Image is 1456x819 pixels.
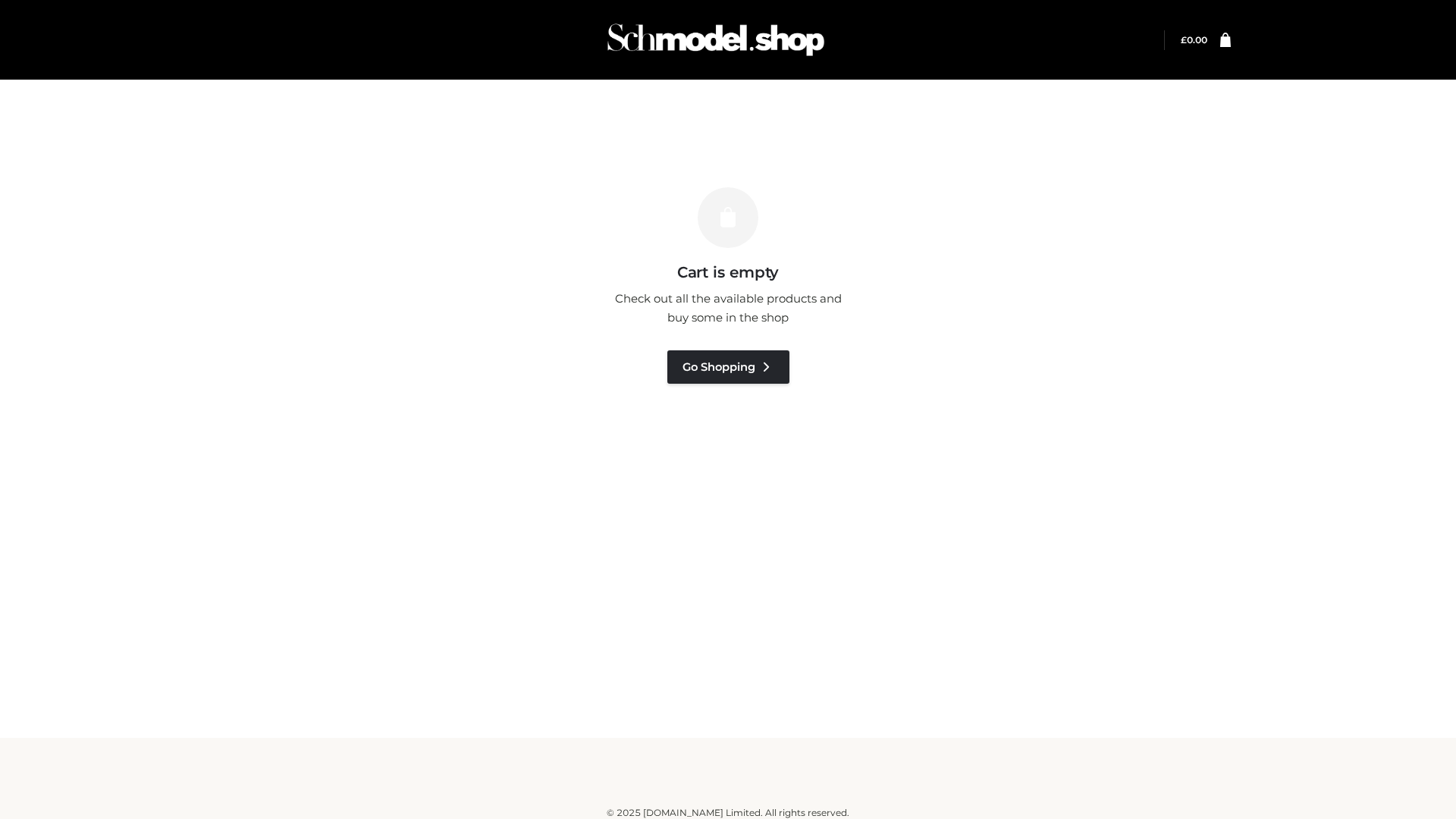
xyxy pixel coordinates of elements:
[1181,34,1187,45] span: £
[667,350,789,384] a: Go Shopping
[1181,34,1207,45] a: £0.00
[259,263,1197,281] h3: Cart is empty
[1181,34,1207,45] bdi: 0.00
[602,10,830,70] img: Schmodel Admin 964
[607,289,849,328] p: Check out all the available products and buy some in the shop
